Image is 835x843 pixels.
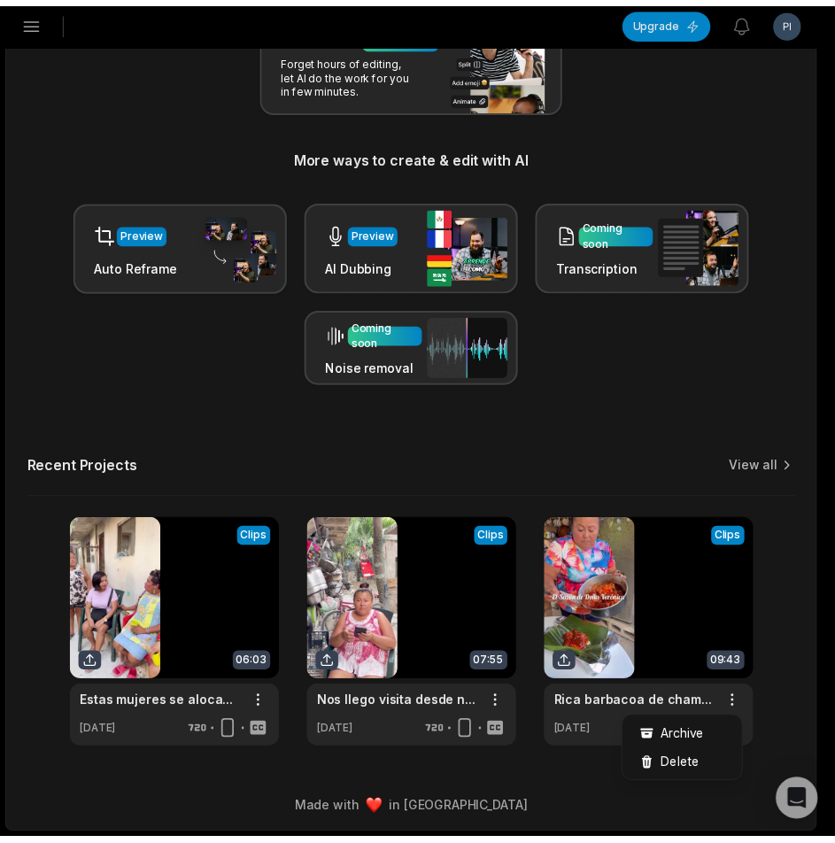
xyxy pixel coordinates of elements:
[434,208,515,285] img: ai_dubbing.png
[122,227,166,243] div: Preview
[372,804,388,820] img: heart emoji
[96,258,180,276] h3: Auto Reframe
[434,317,515,378] img: noise_removal.png
[671,758,710,777] span: Delete
[788,783,831,825] div: Open Intercom Messenger
[669,208,750,284] img: transcription.png
[22,802,813,821] div: Made with in [GEOGRAPHIC_DATA]
[563,695,726,714] a: Rica barbacoa de chamberete de res en hojas de plátano 😋
[357,320,425,352] div: Coming soon
[671,729,715,747] span: Archive
[330,258,404,276] h3: AI Dubbing
[199,213,281,282] img: auto_reframe.png
[322,695,485,714] a: Nos llego visita desde nuestro bello Veracruz 😋
[27,146,808,167] h3: More ways to create & edit with AI
[740,458,790,476] a: View all
[565,258,663,276] h3: Transcription
[330,359,429,377] h3: Noise removal
[81,695,244,714] a: Estas mujeres se alocan bien fe0
[357,227,400,243] div: Preview
[632,6,722,36] button: Upgrade
[27,458,139,476] h2: Recent Projects
[285,52,422,95] p: Forget hours of editing, let AI do the work for you in few minutes.
[591,219,660,251] div: Coming soon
